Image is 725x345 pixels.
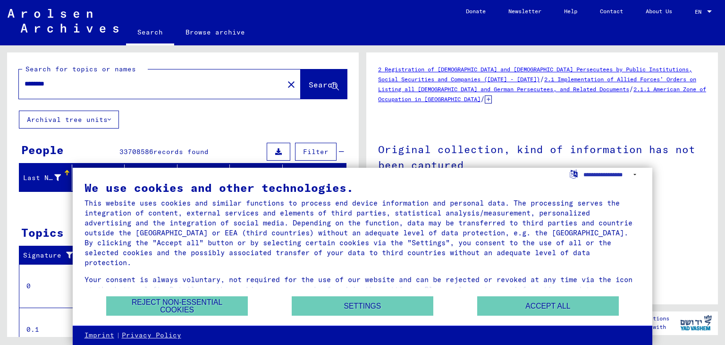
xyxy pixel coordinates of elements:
button: Clear [282,75,301,94]
div: Signature [23,248,86,263]
div: People [21,141,64,158]
a: Browse archive [174,21,256,43]
button: Accept all [477,296,619,316]
a: Search [126,21,174,45]
span: EN [695,9,705,15]
div: Your consent is always voluntary, not required for the use of our website and can be rejected or ... [84,275,641,304]
span: / [629,85,633,93]
button: Filter [295,143,337,161]
div: Last Name [23,173,61,183]
td: 0 [19,264,84,308]
div: We use cookies and other technologies. [84,182,641,193]
div: Last Name [23,170,73,185]
button: Search [301,69,347,99]
div: Signature [23,250,77,260]
img: yv_logo.png [678,311,714,335]
span: records found [153,147,209,156]
a: Privacy Policy [122,331,181,340]
span: Filter [303,147,329,156]
mat-header-cell: Maiden Name [125,164,177,191]
mat-header-cell: First Name [72,164,125,191]
button: Settings [292,296,433,316]
mat-header-cell: Place of Birth [177,164,230,191]
mat-header-cell: Last Name [19,164,72,191]
h1: Original collection, kind of information has not been captured [378,128,706,185]
span: Search [309,80,337,89]
mat-icon: close [286,79,297,90]
span: / [540,75,544,83]
a: 2 Registration of [DEMOGRAPHIC_DATA] and [DEMOGRAPHIC_DATA] Persecutees by Public Institutions, S... [378,66,692,83]
mat-label: Search for topics or names [25,65,136,73]
button: Reject non-essential cookies [106,296,248,316]
div: Topics [21,224,64,241]
a: Imprint [84,331,114,340]
span: / [481,95,485,103]
div: This website uses cookies and similar functions to process end device information and personal da... [84,198,641,267]
mat-header-cell: Prisoner # [283,164,346,191]
mat-header-cell: Date of Birth [230,164,283,191]
img: Arolsen_neg.svg [8,9,118,33]
button: Archival tree units [19,111,119,129]
span: 33708586 [119,147,153,156]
